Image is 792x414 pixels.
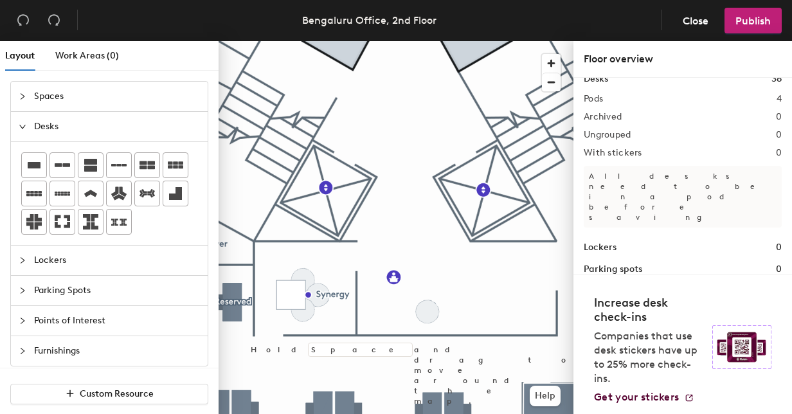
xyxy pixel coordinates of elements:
span: collapsed [19,93,26,100]
span: Lockers [34,246,200,275]
h2: Pods [584,94,603,104]
span: Custom Resource [80,388,154,399]
h1: 36 [771,72,782,86]
span: collapsed [19,347,26,355]
h1: Desks [584,72,608,86]
span: Parking Spots [34,276,200,305]
button: Publish [724,8,782,33]
span: Get your stickers [594,391,679,403]
h1: Lockers [584,240,616,255]
h2: 0 [776,130,782,140]
p: All desks need to be in a pod before saving [584,166,782,228]
h2: 4 [777,94,782,104]
a: Get your stickers [594,391,694,404]
button: Close [672,8,719,33]
button: Redo (⌘ + ⇧ + Z) [41,8,67,33]
span: collapsed [19,287,26,294]
span: expanded [19,123,26,130]
span: collapsed [19,256,26,264]
span: Layout [5,50,35,61]
h1: Parking spots [584,262,642,276]
div: Floor overview [584,51,782,67]
span: Furnishings [34,336,200,366]
button: Custom Resource [10,384,208,404]
span: Points of Interest [34,306,200,336]
h4: Increase desk check-ins [594,296,705,324]
span: Work Areas (0) [55,50,119,61]
p: Companies that use desk stickers have up to 25% more check-ins. [594,329,705,386]
h2: 0 [776,148,782,158]
h2: 0 [776,112,782,122]
span: Close [683,15,708,27]
button: Help [530,386,561,406]
h2: Archived [584,112,622,122]
h1: 0 [776,240,782,255]
span: collapsed [19,317,26,325]
span: Publish [735,15,771,27]
h1: 0 [776,262,782,276]
h2: With stickers [584,148,642,158]
button: Undo (⌘ + Z) [10,8,36,33]
span: Desks [34,112,200,141]
div: Bengaluru Office, 2nd Floor [302,12,437,28]
img: Sticker logo [712,325,771,369]
h2: Ungrouped [584,130,631,140]
span: Spaces [34,82,200,111]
